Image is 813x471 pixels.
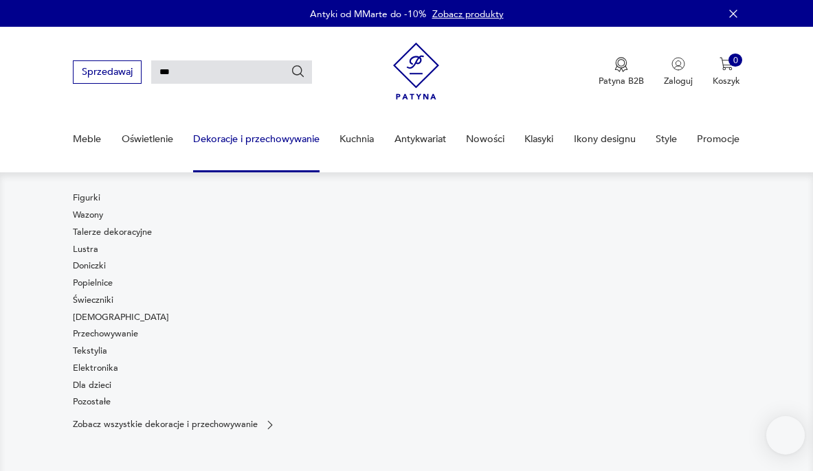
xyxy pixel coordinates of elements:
button: Patyna B2B [599,57,644,87]
a: Zobacz produkty [432,8,504,21]
a: Oświetlenie [122,115,173,163]
img: Ikona koszyka [720,57,733,71]
a: Świeczniki [73,294,113,306]
a: Ikony designu [574,115,636,163]
a: Klasyki [524,115,553,163]
p: Zaloguj [664,75,693,87]
a: Antykwariat [394,115,446,163]
iframe: Smartsupp widget button [766,416,805,455]
div: 0 [728,54,742,67]
a: Ikona medaluPatyna B2B [599,57,644,87]
a: Talerze dekoracyjne [73,226,152,238]
a: Tekstylia [73,345,107,357]
a: Przechowywanie [73,328,138,340]
a: Zobacz wszystkie dekoracje i przechowywanie [73,419,276,431]
img: Ikona medalu [614,57,628,72]
a: Pozostałe [73,395,111,408]
img: cfa44e985ea346226f89ee8969f25989.jpg [413,192,740,454]
p: Zobacz wszystkie dekoracje i przechowywanie [73,421,258,429]
a: Lustra [73,243,98,255]
button: Sprzedawaj [73,60,141,83]
a: Doniczki [73,260,106,272]
button: 0Koszyk [713,57,740,87]
a: Elektronika [73,362,118,374]
a: Kuchnia [339,115,374,163]
a: Style [656,115,677,163]
img: Patyna - sklep z meblami i dekoracjami vintage [393,38,439,104]
a: Promocje [697,115,739,163]
a: [DEMOGRAPHIC_DATA] [73,311,169,323]
button: Zaloguj [664,57,693,87]
img: Ikonka użytkownika [671,57,685,71]
a: Dla dzieci [73,379,111,391]
a: Wazony [73,209,103,221]
a: Meble [73,115,101,163]
a: Nowości [466,115,504,163]
button: Szukaj [291,65,306,80]
a: Popielnice [73,277,113,289]
a: Sprzedawaj [73,69,141,77]
a: Dekoracje i przechowywanie [193,115,320,163]
p: Patyna B2B [599,75,644,87]
a: Figurki [73,192,100,204]
p: Koszyk [713,75,740,87]
p: Antyki od MMarte do -10% [310,8,426,21]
